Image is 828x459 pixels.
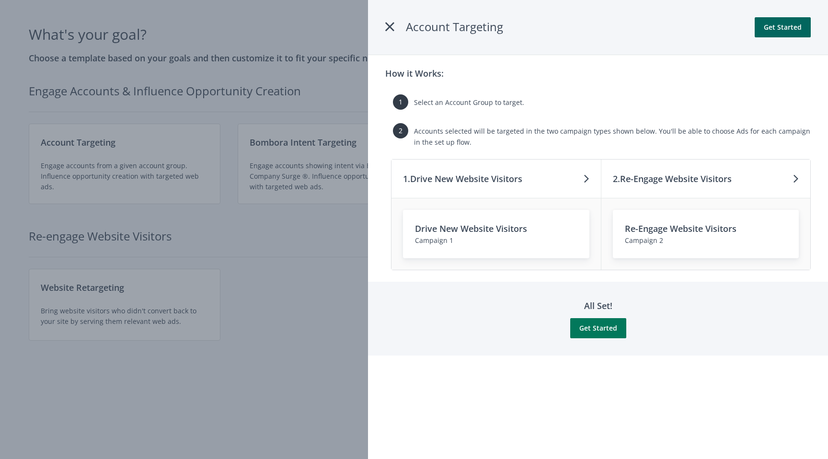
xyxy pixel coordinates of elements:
span: Campaign [415,236,448,245]
h3: Re-Engage Website Visitors [625,222,787,235]
h3: 2. Re-Engage Website Visitors [613,172,732,185]
span: Select an Account Group to target. [414,98,524,107]
span: Accounts selected will be targeted in the two campaign types shown below. You'll be able to choos... [414,126,810,146]
button: Get Started [570,318,626,338]
span: Campaign [625,236,657,245]
span: 2 [393,123,408,138]
h3: All Set! [570,299,626,312]
h3: Drive New Website Visitors [415,222,577,235]
h3: How it Works: [385,67,444,80]
span: 1 [393,94,408,110]
span: Account Targeting [406,19,503,34]
span: 2 [659,236,663,245]
h3: 1. Drive New Website Visitors [403,172,522,185]
span: 1 [449,236,453,245]
button: Get Started [755,17,811,37]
